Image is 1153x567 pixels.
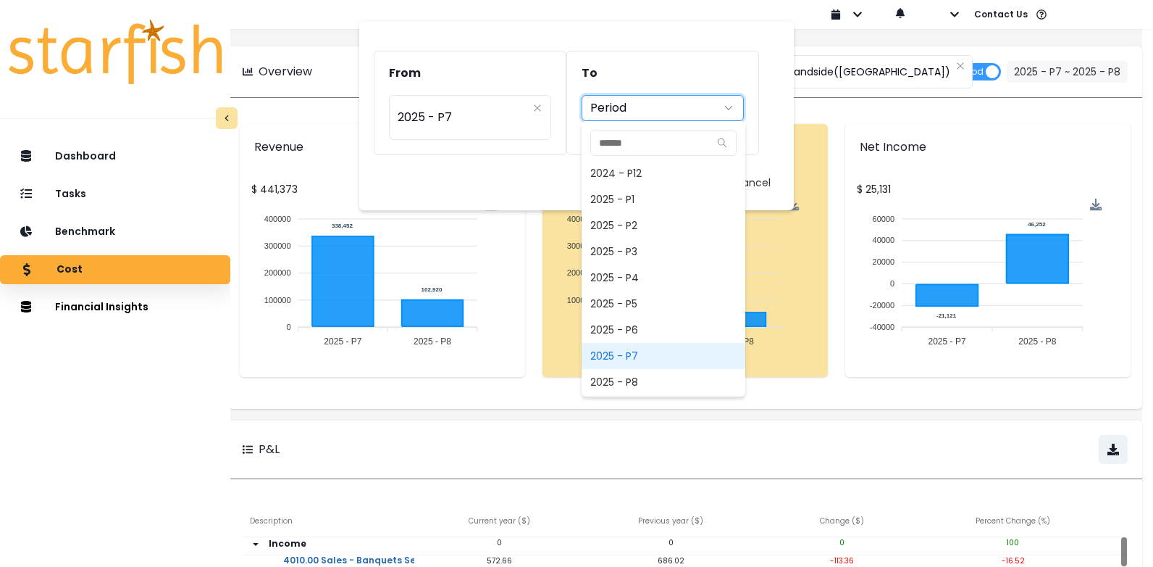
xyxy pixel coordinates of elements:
span: 2025 - P6 [582,317,745,343]
span: 2025 - P7 [582,343,745,369]
span: 2025 - P4 [582,265,745,291]
span: 2025 - P2 [582,212,745,239]
button: Cancel [726,170,779,196]
span: To [582,65,598,81]
svg: search [717,138,727,148]
span: Period [590,99,626,116]
button: Clear [533,101,542,115]
span: 2025 - P5 [582,291,745,317]
span: 2025 - P1 [582,186,745,212]
svg: arrow down line [723,101,734,115]
span: 2025 - P7 [398,101,527,134]
span: 2025 - P8 [582,369,745,395]
span: 2024 - P12 [582,160,745,186]
svg: close [533,104,542,112]
span: From [389,65,421,81]
span: 2025 - P3 [582,239,745,265]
